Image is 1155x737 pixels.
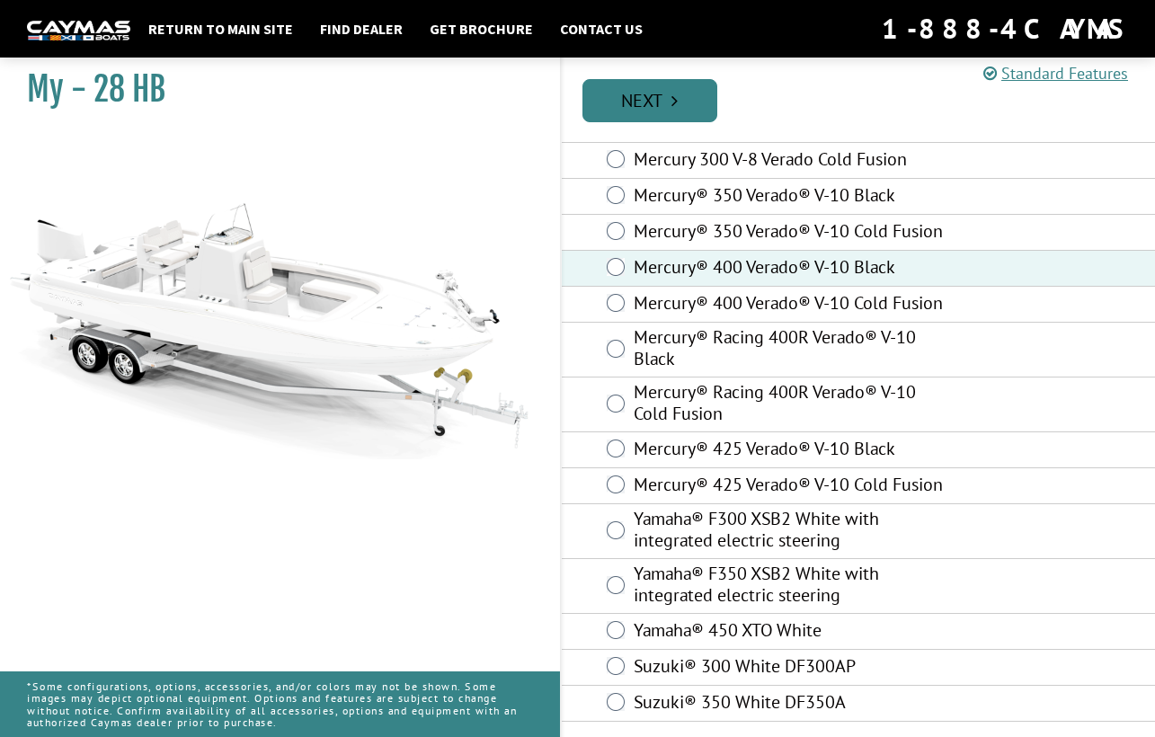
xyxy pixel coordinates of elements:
a: Contact Us [551,17,652,40]
label: Mercury® 400 Verado® V-10 Black [634,256,946,282]
label: Suzuki® 350 White DF350A [634,691,946,717]
label: Mercury® 400 Verado® V-10 Cold Fusion [634,292,946,318]
label: Mercury® Racing 400R Verado® V-10 Black [634,326,946,374]
img: white-logo-c9c8dbefe5ff5ceceb0f0178aa75bf4bb51f6bca0971e226c86eb53dfe498488.png [27,21,130,40]
label: Mercury® Racing 400R Verado® V-10 Cold Fusion [634,381,946,429]
label: Yamaha® 450 XTO White [634,619,946,645]
a: Next [582,79,717,122]
label: Mercury® 350 Verado® V-10 Cold Fusion [634,220,946,246]
a: Find Dealer [311,17,412,40]
label: Suzuki® 300 White DF300AP [634,655,946,681]
a: Get Brochure [421,17,542,40]
label: Yamaha® F300 XSB2 White with integrated electric steering [634,508,946,555]
label: Mercury® 350 Verado® V-10 Black [634,184,946,210]
div: 1-888-4CAYMAS [882,9,1128,49]
label: Mercury 300 V-8 Verado Cold Fusion [634,148,946,174]
a: Standard Features [983,63,1128,84]
label: Mercury® 425 Verado® V-10 Cold Fusion [634,474,946,500]
label: Mercury® 425 Verado® V-10 Black [634,438,946,464]
a: Return to main site [139,17,302,40]
p: *Some configurations, options, accessories, and/or colors may not be shown. Some images may depic... [27,671,533,737]
h1: My - 28 HB [27,69,515,110]
label: Yamaha® F350 XSB2 White with integrated electric steering [634,563,946,610]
